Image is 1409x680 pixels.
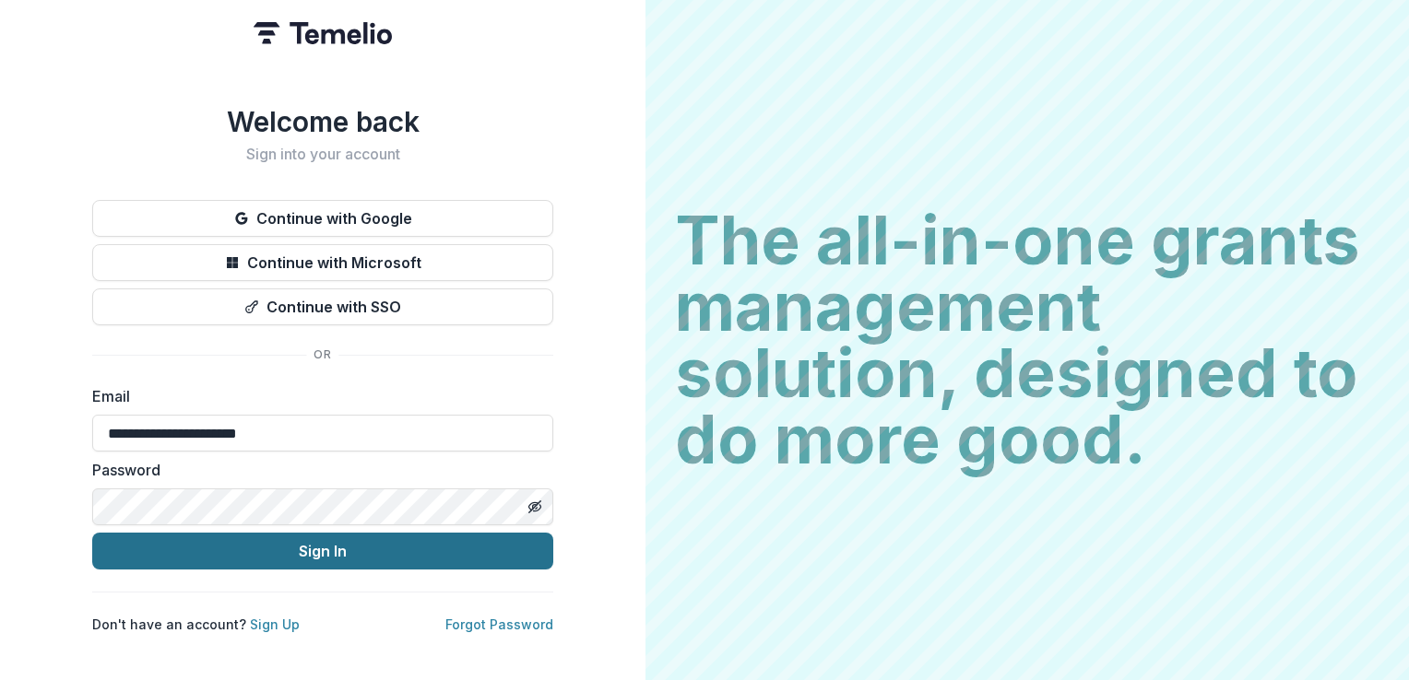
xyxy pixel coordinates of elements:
button: Continue with SSO [92,288,553,325]
p: Don't have an account? [92,615,300,634]
button: Sign In [92,533,553,569]
label: Email [92,385,542,407]
a: Sign Up [250,616,300,632]
h1: Welcome back [92,105,553,138]
label: Password [92,459,542,481]
button: Toggle password visibility [520,492,550,522]
a: Forgot Password [445,616,553,632]
button: Continue with Microsoft [92,244,553,281]
h2: Sign into your account [92,146,553,163]
img: Temelio [254,22,392,44]
button: Continue with Google [92,200,553,237]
